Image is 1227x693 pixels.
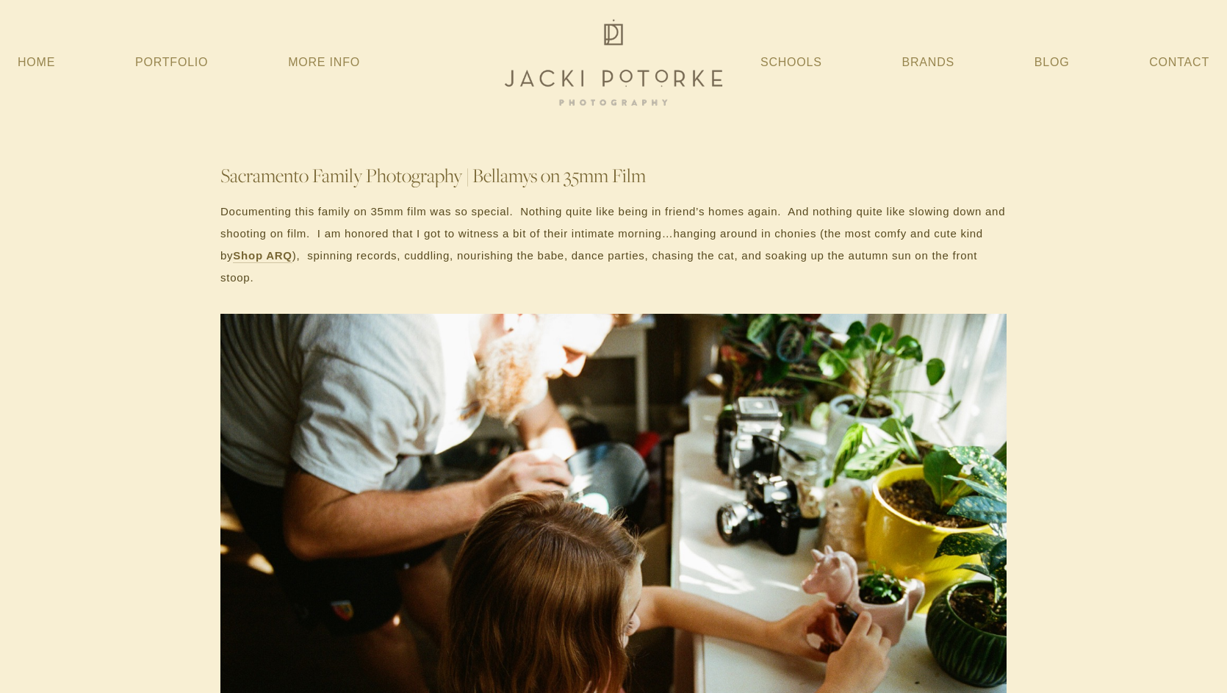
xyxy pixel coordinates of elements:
[233,249,292,262] strong: Shop ARQ
[760,49,822,76] a: Schools
[496,15,731,109] img: Jacki Potorke Sacramento Family Photographer
[220,165,1007,186] h1: Sacramento Family Photography | Bellamys on 35mm Film
[902,49,954,76] a: Brands
[220,201,1007,289] p: Documenting this family on 35mm film was so special. Nothing quite like being in friend’s homes a...
[18,49,55,76] a: Home
[233,249,292,263] a: Shop ARQ
[1035,49,1070,76] a: Blog
[288,49,360,76] a: More Info
[1149,49,1209,76] a: Contact
[135,56,208,68] a: Portfolio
